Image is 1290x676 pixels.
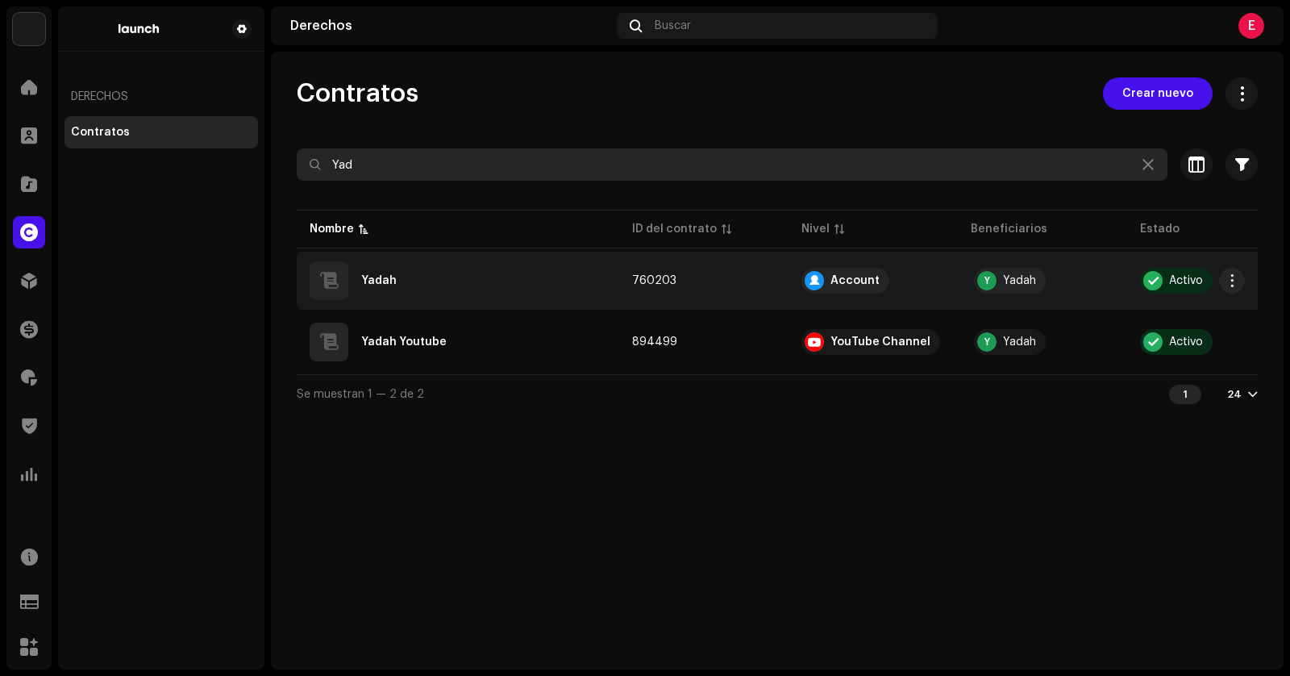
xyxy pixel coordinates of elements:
div: Yadah [1003,275,1036,286]
re-m-nav-item: Contratos [64,116,258,148]
div: Yadah Youtube [361,336,447,348]
div: Activo [1169,275,1203,286]
span: Buscar [655,19,691,32]
span: Crear nuevo [1122,77,1193,110]
div: Account [830,275,880,286]
div: Activo [1169,336,1203,348]
div: Derechos [290,19,610,32]
div: 24 [1227,388,1242,401]
div: E [1238,13,1264,39]
img: b0ad06a2-fc67-4620-84db-15bc5929e8a0 [13,13,45,45]
div: Contratos [71,126,130,139]
div: Yadah [1003,336,1036,348]
button: Crear nuevo [1103,77,1213,110]
span: 894499 [632,336,677,348]
div: Y [977,271,997,290]
span: 760203 [632,275,676,286]
span: YouTube Channel [801,329,945,355]
span: Se muestran 1 — 2 de 2 [297,389,424,400]
re-a-nav-header: Derechos [64,77,258,116]
div: Nombre [310,221,354,237]
input: Buscar [297,148,1167,181]
div: Nivel [801,221,830,237]
div: ID del contrato [632,221,717,237]
div: YouTube Channel [830,336,930,348]
img: 125034a7-dc93-4dd0-8e9b-6080ed0e918f [71,19,206,39]
div: Yadah [361,275,397,286]
div: Y [977,332,997,352]
div: 1 [1169,385,1201,404]
span: Contratos [297,77,418,110]
span: Account [801,268,945,294]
